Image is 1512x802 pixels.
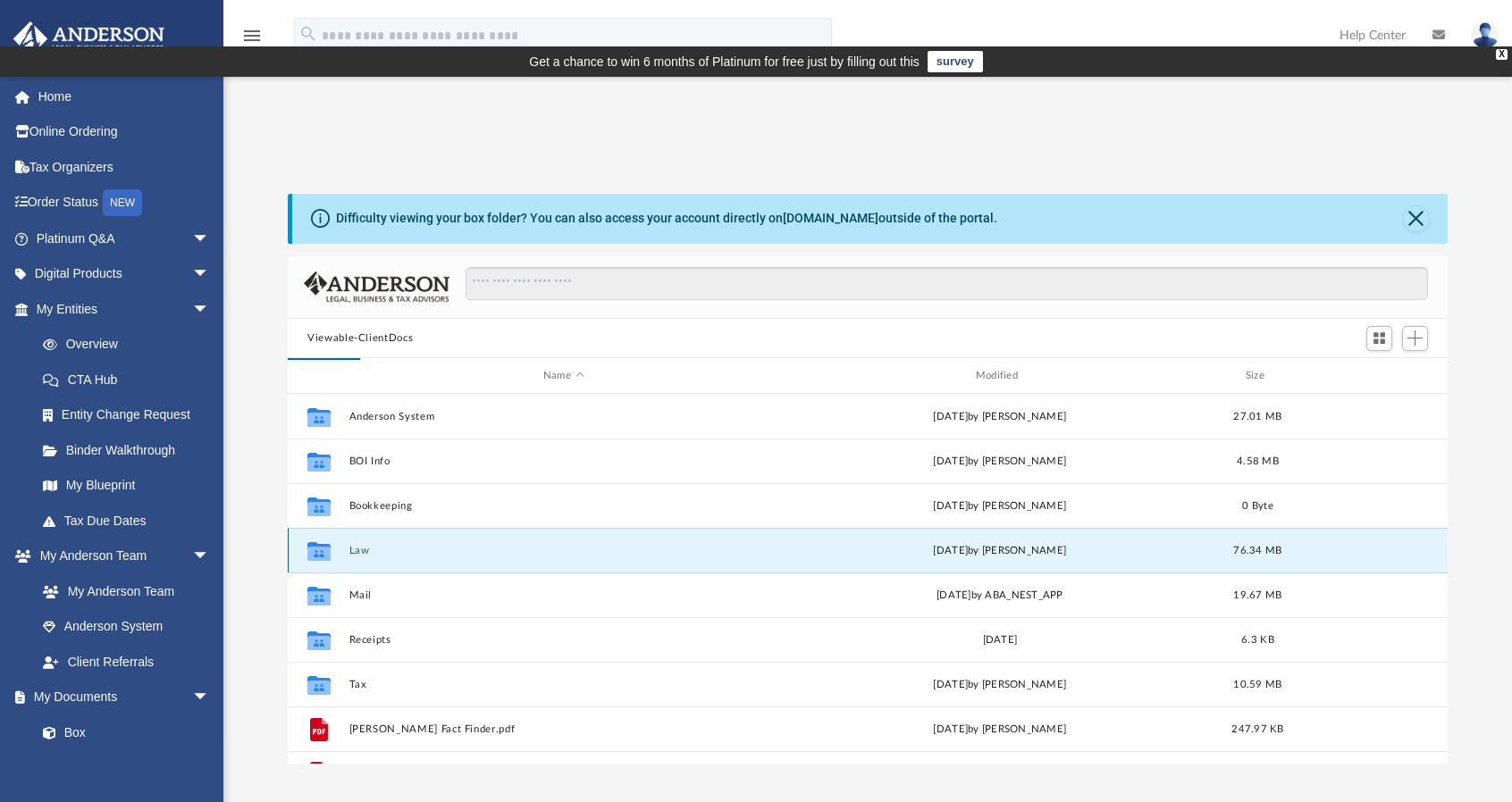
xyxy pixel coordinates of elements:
[192,256,228,293] span: arrow_drop_down
[349,368,777,384] div: Name
[8,21,170,56] img: Anderson Advisors Platinum Portal
[1496,49,1508,60] div: close
[1222,368,1294,384] div: Size
[349,634,778,646] button: Receipts
[13,256,237,292] a: Digital Productsarrow_drop_down
[1234,680,1282,689] span: 10.59 MB
[288,394,1448,764] div: grid
[1301,368,1426,384] div: id
[298,24,318,44] i: search
[296,368,340,384] div: id
[1472,22,1499,48] img: User Pic
[13,114,237,150] a: Online Ordering
[25,327,237,363] a: Overview
[1234,546,1282,556] span: 76.34 MB
[13,79,237,114] a: Home
[349,545,778,556] button: Law
[25,468,228,504] a: My Blueprint
[241,25,263,46] i: menu
[349,589,778,601] button: Mail
[192,291,228,328] span: arrow_drop_down
[13,680,228,715] a: My Documentsarrow_drop_down
[785,722,1214,738] div: [DATE] by [PERSON_NAME]
[928,51,983,72] a: survey
[241,34,263,46] a: menu
[192,680,228,716] span: arrow_drop_down
[336,209,997,228] div: Difficulty viewing your box folder? You can also access your account directly on outside of the p...
[785,368,1214,384] div: Modified
[13,291,237,327] a: My Entitiesarrow_drop_down
[25,362,237,397] a: CTA Hub
[783,211,878,225] a: [DOMAIN_NAME]
[349,455,778,467] button: BOI Info
[1231,724,1283,734] span: 247.97 KB
[785,454,1214,470] div: [DATE] by [PERSON_NAME]
[1366,326,1393,351] button: Switch to Grid View
[785,543,1214,559] div: [DATE] by [PERSON_NAME]
[1404,206,1429,231] button: Close
[1242,501,1273,511] span: 0 Byte
[1241,635,1274,645] span: 6.3 KB
[103,189,142,216] div: NEW
[192,539,228,575] span: arrow_drop_down
[785,498,1214,514] div: [DATE] by [PERSON_NAME]
[1402,326,1429,351] button: Add
[466,267,1428,301] input: Search files and folders
[13,149,237,185] a: Tax Organizers
[25,609,228,645] a: Anderson System
[25,397,237,433] a: Entity Change Request
[307,330,413,347] button: Viewable-ClientDocs
[1237,456,1279,466] span: 4.58 MB
[349,723,778,735] button: [PERSON_NAME] Fact Finder.pdf
[1234,412,1282,422] span: 27.01 MB
[25,644,228,680] a: Client Referrals
[13,539,228,574] a: My Anderson Teamarrow_drop_down
[349,411,778,422] button: Anderson System
[529,51,920,72] div: Get a chance to win 6 months of Platinum for free just by filling out this
[785,677,1214,693] div: [DATE] by [PERSON_NAME]
[785,409,1214,425] div: [DATE] by [PERSON_NAME]
[25,432,237,468] a: Binder Walkthrough
[13,221,237,256] a: Platinum Q&Aarrow_drop_down
[785,588,1214,604] div: [DATE] by ABA_NEST_APP
[349,679,778,690] button: Tax
[785,632,1214,648] div: [DATE]
[25,503,237,539] a: Tax Due Dates
[25,714,219,750] a: Box
[192,221,228,257] span: arrow_drop_down
[1234,590,1282,600] span: 19.67 MB
[13,185,237,221] a: Order StatusNEW
[25,573,219,609] a: My Anderson Team
[349,500,778,512] button: Bookkeeping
